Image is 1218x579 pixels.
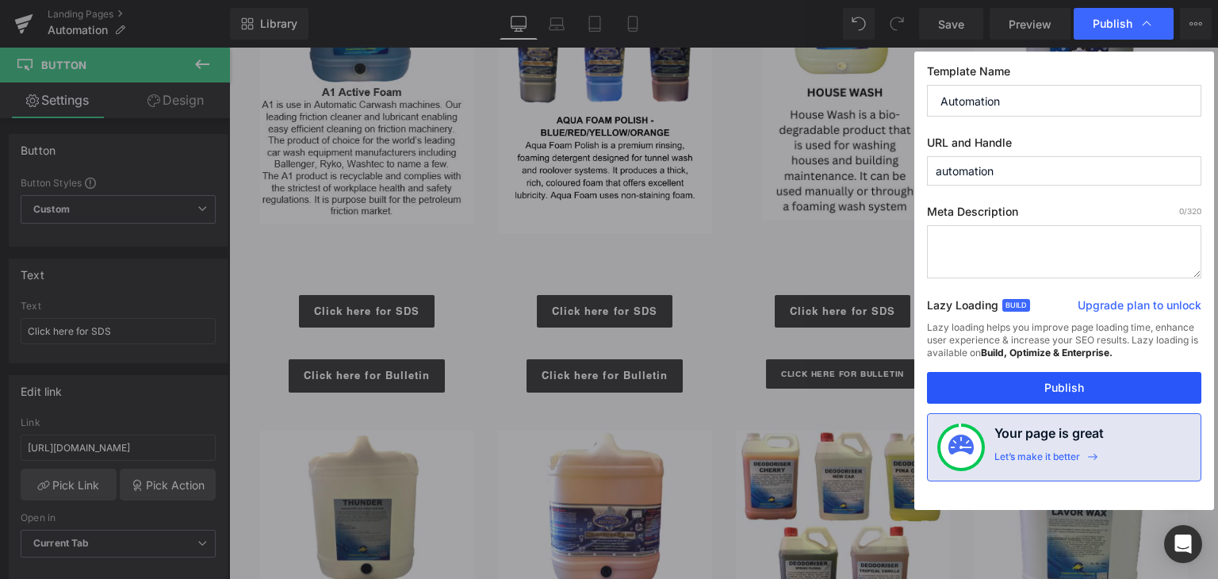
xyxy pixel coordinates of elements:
a: Click here for SDS [70,247,205,281]
a: Click here for SDS [546,247,681,281]
a: Click here for SDS [308,247,443,281]
span: /320 [1179,206,1201,216]
span: Click here for SDS [799,257,904,270]
img: onboarding-status.svg [948,435,974,460]
h4: Your page is great [994,424,1104,451]
a: Upgrade plan to unlock [1078,297,1201,320]
span: 0 [1179,206,1184,216]
a: Click here for SDS [783,247,919,281]
button: Publish [927,372,1201,404]
span: Click here for Bulletin [552,321,675,332]
a: Click here for Bulletin [297,312,454,345]
strong: Build, Optimize & Enterprise. [981,347,1113,359]
span: Build [1002,299,1030,312]
label: Lazy Loading [927,295,998,321]
div: Lazy loading helps you improve page loading time, enhance user experience & increase your SEO res... [927,321,1201,372]
span: Click here for Bulletin [312,321,439,334]
label: URL and Handle [927,136,1201,156]
label: Template Name [927,64,1201,85]
label: Meta Description [927,205,1201,225]
span: Click here for SDS [323,257,428,270]
div: Open Intercom Messenger [1164,525,1202,563]
span: Click here for Bulletin [75,321,201,334]
span: Click here for SDS [85,257,190,270]
a: Click here for Bulletin [59,312,216,345]
div: Let’s make it better [994,451,1080,471]
span: Publish [1093,17,1132,31]
span: Click here for SDS [561,256,666,272]
a: Click here for Bulletin [537,312,690,341]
